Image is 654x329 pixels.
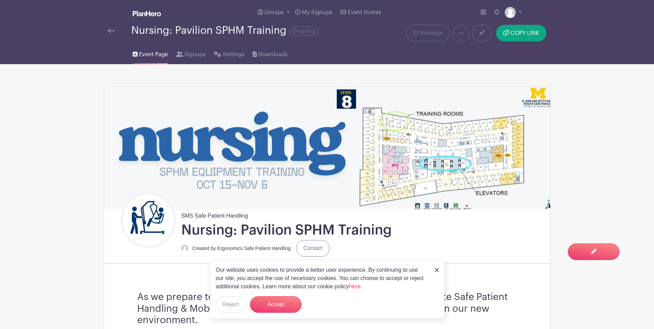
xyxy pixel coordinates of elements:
[223,50,244,59] span: Settings
[216,266,427,291] p: Our website uses cookies to provide a better user experience. By continuing to use our site, you ...
[349,283,361,289] a: Here
[406,25,450,41] a: Message
[133,42,168,64] a: Event Page
[181,221,392,239] h1: Nursing: Pavilion SPHM Training
[131,25,319,36] div: Nursing: Pavilion SPHM Training
[133,11,161,16] img: logo_white-6c42ec7e38ccf1d336a20a19083b03d10ae64f83f12c07503d8b9e83406b4c7d.svg
[253,42,288,64] a: Downloads
[216,296,246,313] button: Reject
[302,10,332,15] span: My Signups
[348,10,381,15] span: Event Invites
[122,194,174,246] img: Untitled%20design.png
[505,7,516,18] img: default-ce2991bfa6775e67f084385cd625a349d9dcbb7a52a09fb2fda1e96e2d18dcdb.png
[214,42,244,64] a: Settings
[289,27,319,36] span: Ongoing
[296,240,330,257] a: Contact
[104,87,550,209] img: event_banner_9715.png
[176,42,206,64] a: Signups
[108,28,115,33] img: back-arrow-29a5d9b10d5bd6ae65dc969a981735edf675c4d7a1fe02e03b50dbd4ba3cdb55.svg
[435,268,439,272] img: close_button-5f87c8562297e5c2d7936805f587ecaba9071eb48480494691a3f1689db116b3.svg
[264,10,284,15] span: Groups
[192,246,291,251] small: Created by Ergonomics Safe Patient Handling
[496,25,546,41] button: COPY LINK
[250,296,302,313] button: Accept
[511,30,539,36] span: COPY LINK
[139,50,168,59] span: Event Page
[420,29,443,37] span: Message
[258,50,288,59] span: Downloads
[181,245,188,252] img: default-ce2991bfa6775e67f084385cd625a349d9dcbb7a52a09fb2fda1e96e2d18dcdb.png
[137,291,517,326] h3: As we prepare to open the Pavilion, all nurses and techs will complete Safe Patient Handling & Mo...
[181,209,248,220] span: SMS Safe Patient Handling
[184,50,206,59] span: Signups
